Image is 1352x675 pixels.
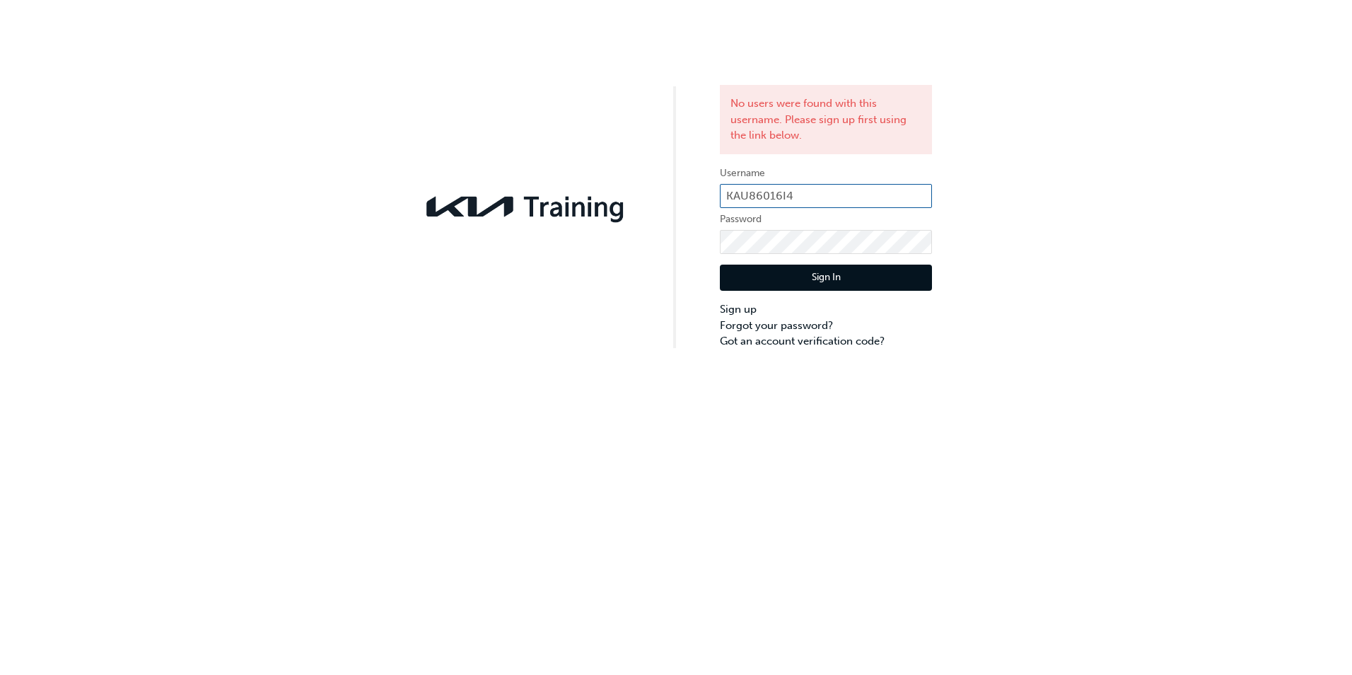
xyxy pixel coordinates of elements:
label: Password [720,211,932,228]
button: Sign In [720,265,932,292]
a: Forgot your password? [720,318,932,334]
input: Username [720,184,932,208]
div: No users were found with this username. Please sign up first using the link below. [720,85,932,154]
a: Sign up [720,301,932,318]
label: Username [720,165,932,182]
img: kia-training [420,187,632,226]
a: Got an account verification code? [720,333,932,350]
